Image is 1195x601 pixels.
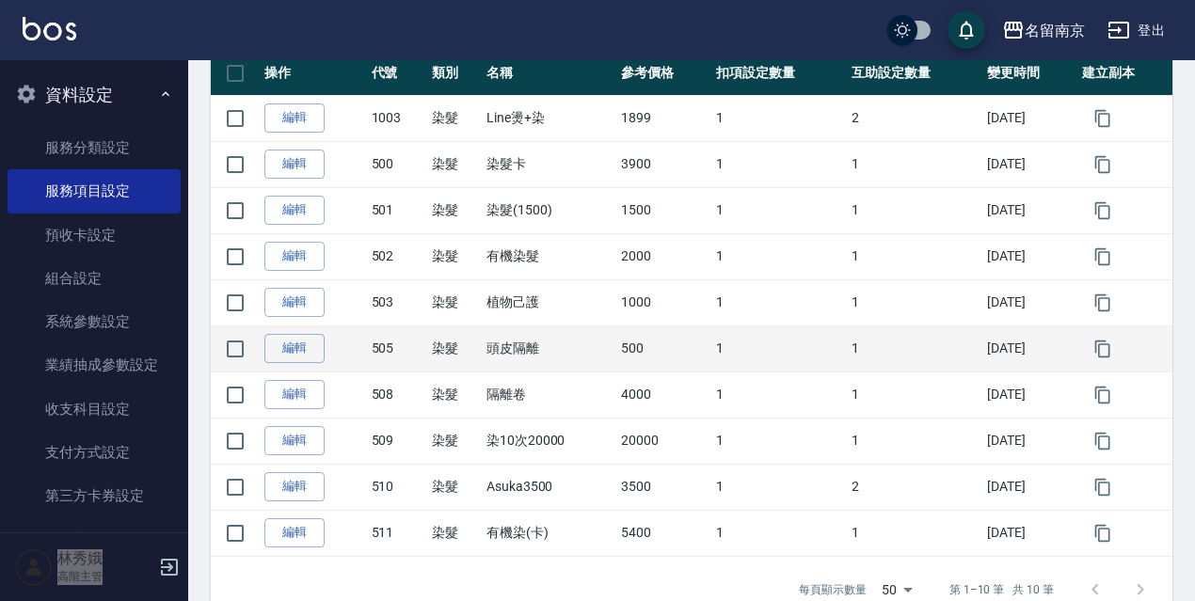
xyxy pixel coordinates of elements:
[847,464,982,510] td: 2
[995,11,1092,50] button: 名留南京
[616,464,711,510] td: 3500
[1025,19,1085,42] div: 名留南京
[982,325,1077,372] td: [DATE]
[711,233,847,279] td: 1
[8,431,181,474] a: 支付方式設定
[847,95,982,141] td: 2
[482,141,617,187] td: 染髮卡
[711,464,847,510] td: 1
[367,279,427,325] td: 503
[982,279,1077,325] td: [DATE]
[8,126,181,169] a: 服務分類設定
[8,214,181,257] a: 預收卡設定
[847,418,982,464] td: 1
[482,418,617,464] td: 染10次20000
[427,372,482,418] td: 染髮
[847,233,982,279] td: 1
[616,141,711,187] td: 3900
[264,288,325,317] a: 編輯
[482,372,617,418] td: 隔離卷
[427,233,482,279] td: 染髮
[799,581,867,598] p: 每頁顯示數量
[616,187,711,233] td: 1500
[616,372,711,418] td: 4000
[482,233,617,279] td: 有機染髮
[711,95,847,141] td: 1
[260,52,367,96] th: 操作
[427,325,482,372] td: 染髮
[427,187,482,233] td: 染髮
[847,141,982,187] td: 1
[8,517,181,561] a: 角色權限管理
[482,95,617,141] td: Line燙+染
[616,95,711,141] td: 1899
[711,325,847,372] td: 1
[847,510,982,556] td: 1
[616,52,711,96] th: 參考價格
[427,279,482,325] td: 染髮
[482,187,617,233] td: 染髮(1500)
[57,568,153,585] p: 高階主管
[482,52,617,96] th: 名稱
[847,325,982,372] td: 1
[847,52,982,96] th: 互助設定數量
[482,464,617,510] td: Asuka3500
[367,464,427,510] td: 510
[711,510,847,556] td: 1
[264,103,325,133] a: 編輯
[982,464,1077,510] td: [DATE]
[8,169,181,213] a: 服務項目設定
[427,510,482,556] td: 染髮
[8,257,181,300] a: 組合設定
[711,187,847,233] td: 1
[8,387,181,431] a: 收支科目設定
[367,372,427,418] td: 508
[949,581,1054,598] p: 第 1–10 筆 共 10 筆
[711,372,847,418] td: 1
[982,418,1077,464] td: [DATE]
[482,279,617,325] td: 植物己護
[948,11,985,49] button: save
[982,141,1077,187] td: [DATE]
[427,418,482,464] td: 染髮
[1100,13,1172,48] button: 登出
[982,187,1077,233] td: [DATE]
[616,418,711,464] td: 20000
[616,510,711,556] td: 5400
[711,279,847,325] td: 1
[482,510,617,556] td: 有機染(卡)
[367,95,427,141] td: 1003
[367,233,427,279] td: 502
[264,196,325,225] a: 編輯
[264,242,325,271] a: 編輯
[367,52,427,96] th: 代號
[427,95,482,141] td: 染髮
[367,510,427,556] td: 511
[23,17,76,40] img: Logo
[847,372,982,418] td: 1
[367,141,427,187] td: 500
[711,141,847,187] td: 1
[427,141,482,187] td: 染髮
[711,418,847,464] td: 1
[8,300,181,343] a: 系統參數設定
[367,325,427,372] td: 505
[982,233,1077,279] td: [DATE]
[982,95,1077,141] td: [DATE]
[264,380,325,409] a: 編輯
[367,418,427,464] td: 509
[427,52,482,96] th: 類別
[15,548,53,586] img: Person
[847,279,982,325] td: 1
[616,279,711,325] td: 1000
[982,510,1077,556] td: [DATE]
[8,71,181,119] button: 資料設定
[367,187,427,233] td: 501
[616,233,711,279] td: 2000
[264,518,325,547] a: 編輯
[427,464,482,510] td: 染髮
[847,187,982,233] td: 1
[616,325,711,372] td: 500
[264,426,325,455] a: 編輯
[8,474,181,517] a: 第三方卡券設定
